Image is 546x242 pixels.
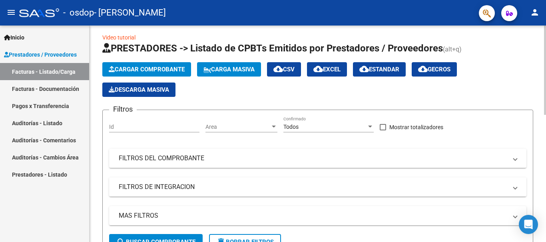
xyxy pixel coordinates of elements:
span: EXCEL [313,66,341,73]
span: Inicio [4,33,24,42]
span: CSV [273,66,295,73]
span: - [PERSON_NAME] [94,4,166,22]
span: - osdop [63,4,94,22]
button: Carga Masiva [197,62,261,77]
mat-icon: cloud_download [273,64,283,74]
span: Mostrar totalizadores [389,122,443,132]
button: CSV [267,62,301,77]
mat-icon: menu [6,8,16,17]
span: Descarga Masiva [109,86,169,93]
app-download-masive: Descarga masiva de comprobantes (adjuntos) [102,83,175,97]
span: Cargar Comprobante [109,66,185,73]
a: Video tutorial [102,34,136,41]
span: Carga Masiva [203,66,255,73]
button: Cargar Comprobante [102,62,191,77]
span: Prestadores / Proveedores [4,50,77,59]
button: EXCEL [307,62,347,77]
div: Open Intercom Messenger [519,215,538,234]
mat-expansion-panel-header: MAS FILTROS [109,206,526,225]
mat-icon: cloud_download [313,64,323,74]
mat-icon: person [530,8,540,17]
mat-panel-title: FILTROS DE INTEGRACION [119,183,507,191]
span: (alt+q) [443,45,462,53]
button: Gecros [412,62,457,77]
button: Estandar [353,62,406,77]
h3: Filtros [109,104,137,115]
mat-panel-title: FILTROS DEL COMPROBANTE [119,154,507,163]
span: Todos [283,124,299,130]
span: Estandar [359,66,399,73]
span: Gecros [418,66,450,73]
button: Descarga Masiva [102,83,175,97]
span: Area [205,124,270,130]
mat-expansion-panel-header: FILTROS DE INTEGRACION [109,177,526,197]
mat-panel-title: MAS FILTROS [119,211,507,220]
mat-expansion-panel-header: FILTROS DEL COMPROBANTE [109,149,526,168]
mat-icon: cloud_download [359,64,369,74]
span: PRESTADORES -> Listado de CPBTs Emitidos por Prestadores / Proveedores [102,43,443,54]
mat-icon: cloud_download [418,64,428,74]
